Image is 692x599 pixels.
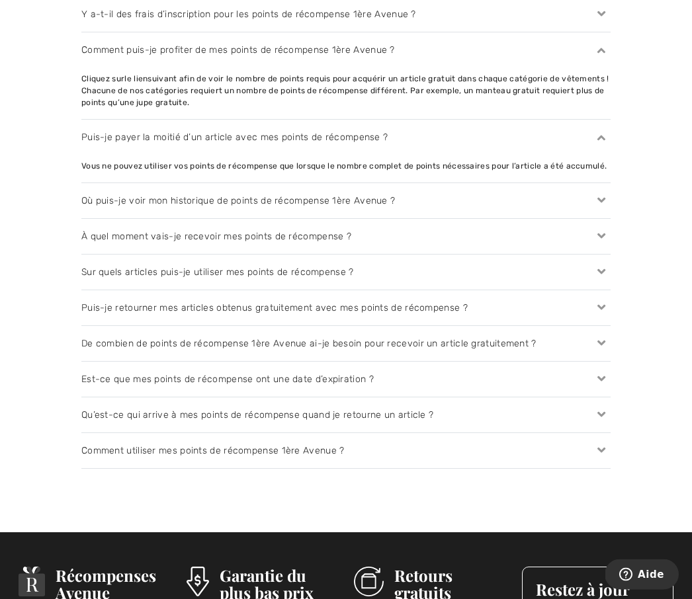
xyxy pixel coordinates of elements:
[19,567,45,597] img: Récompenses Avenue
[354,567,384,597] img: Retours gratuits
[81,255,611,290] div: Sur quels articles puis-je utiliser mes points de récompense ?
[81,434,611,469] div: Comment utiliser mes points de récompense 1ère Avenue ?
[81,398,611,433] div: Qu’est-ce qui arrive à mes points de récompense quand je retourne un article ?
[81,291,611,326] div: Puis-je retourner mes articles obtenus gratuitement avec mes points de récompense ?
[124,75,148,84] a: le lien
[81,362,611,397] div: Est-ce que mes points de récompense ont une date d’expiration ?
[81,161,611,173] div: Vous ne pouvez utiliser vos points de récompense que lorsque le nombre complet de points nécessai...
[81,184,611,219] div: Où puis-je voir mon historique de points de récompense 1ère Avenue ?
[605,559,679,592] iframe: Ouvre un widget dans lequel vous pouvez trouver plus d’informations
[81,33,611,68] div: Comment puis-je profiter de mes points de récompense 1ère Avenue ?
[536,581,660,598] h3: Restez à jour
[81,327,611,362] div: De combien de points de récompense 1ère Avenue ai-je besoin pour recevoir un article gratuitement ?
[81,220,611,255] div: À quel moment vais-je recevoir mes points de récompense ?
[81,120,611,155] div: Puis-je payer la moitié d’un article avec mes points de récompense ?
[187,567,209,597] img: Garantie du plus bas prix
[81,73,611,109] div: Cliquez sur suivant afin de voir le nombre de points requis pour acquérir un article gratuit dans...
